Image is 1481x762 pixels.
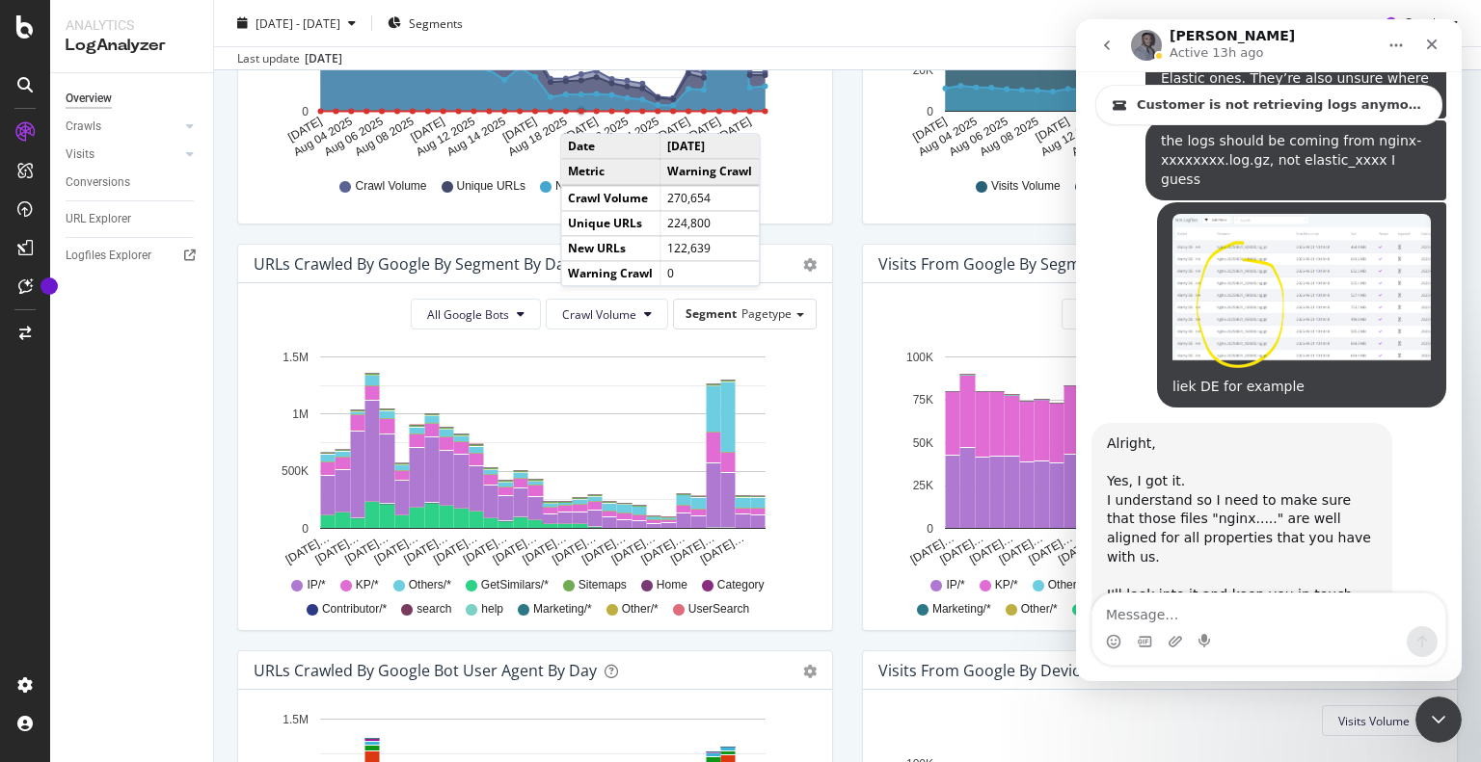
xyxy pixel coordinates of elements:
svg: A chart. [878,345,1435,568]
div: Tooltip anchor [40,277,58,295]
text: 20K [913,64,933,77]
text: [DATE] [500,115,539,145]
span: help [481,601,503,617]
div: URLs Crawled by Google bot User Agent By Day [254,661,597,680]
span: Sitemaps [579,577,627,593]
span: Google [1404,14,1442,31]
button: All Google Bots [411,299,541,329]
td: Warning Crawl [660,159,760,185]
button: Segments [380,8,471,39]
a: Overview [66,89,200,109]
div: A chart. [254,345,810,568]
text: Aug 08 2025 [353,115,417,159]
span: Others/* [1048,577,1091,593]
text: 0 [927,522,933,536]
div: gear [803,258,817,272]
div: Visits From Google By Device By Day [878,661,1142,680]
span: Contributor/* [322,601,387,617]
span: Unique URLs [457,178,525,195]
td: 270,654 [660,185,760,211]
td: Date [561,135,660,160]
button: Crawl Volume [546,299,668,329]
button: Send a message… [331,607,362,638]
text: Aug 08 2025 [978,115,1041,159]
button: Google [1378,8,1466,39]
span: Crawl Volume [562,306,636,323]
text: Aug 14 2025 [444,115,508,159]
div: URL Explorer [66,209,131,229]
span: UserSearch [688,601,749,617]
span: All Google Bots [427,306,509,323]
text: [DATE] [562,115,601,145]
button: Gif picker [61,615,76,630]
div: Logfiles Explorer [66,246,151,266]
td: [DATE] [660,135,760,160]
text: 1M [292,407,309,421]
text: Aug 06 2025 [947,115,1010,159]
button: Visits Volume [1322,705,1441,736]
span: Visits Volume [991,178,1061,195]
a: Logfiles Explorer [66,246,200,266]
div: Visits from Google By Segment By Day [878,254,1158,274]
a: Conversions [66,172,200,193]
textarea: Message… [16,574,369,607]
iframe: Intercom live chat [1415,696,1462,743]
a: URL Explorer [66,209,200,229]
span: New URLs [555,178,610,195]
text: 500K [282,465,309,479]
td: 122,639 [660,236,760,261]
span: Crawl Volume [355,178,426,195]
text: Aug 18 2025 [506,115,570,159]
a: Crawls [66,117,180,137]
text: [DATE] [1034,115,1072,145]
span: Marketing/* [533,601,592,617]
td: Warning Crawl [561,261,660,286]
button: Upload attachment [92,615,107,630]
text: 50K [913,436,933,450]
text: Aug 04 2025 [916,115,980,159]
td: New URLs [561,236,660,261]
td: 224,800 [660,211,760,236]
td: Crawl Volume [561,185,660,211]
td: Unique URLs [561,211,660,236]
text: 0 [302,522,309,536]
div: Alright, Yes, I got it. I understand so I need to make sure that those files "nginx....." are wel... [31,415,301,661]
text: [DATE] [285,115,324,145]
text: Aug 12 2025 [414,115,477,159]
div: Crawls [66,117,101,137]
text: [DATE] [910,115,949,145]
div: Alright,Yes, I got it.I understand so I need to make sure that those files "nginx....." are well ... [15,404,316,672]
iframe: Intercom live chat [1076,19,1462,681]
div: Last update [237,50,342,67]
span: Other/* [1021,601,1058,617]
text: [DATE] [714,115,753,145]
span: Home [657,577,687,593]
td: 0 [660,261,760,286]
div: Visits [66,145,94,165]
text: [DATE] [685,115,723,145]
text: Aug 12 2025 [1038,115,1102,159]
text: 100K [906,351,933,364]
text: Aug 06 2025 [322,115,386,159]
button: [DATE] - [DATE] [229,8,364,39]
text: 0 [302,105,309,118]
span: Pagetype [741,305,792,322]
text: 1.5M [283,713,309,726]
text: 25K [913,479,933,492]
span: Segments [409,14,463,31]
div: gear [803,665,817,678]
text: 75K [913,393,933,407]
div: LogAnalyzer [66,35,198,57]
div: Renaud says… [15,404,370,688]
